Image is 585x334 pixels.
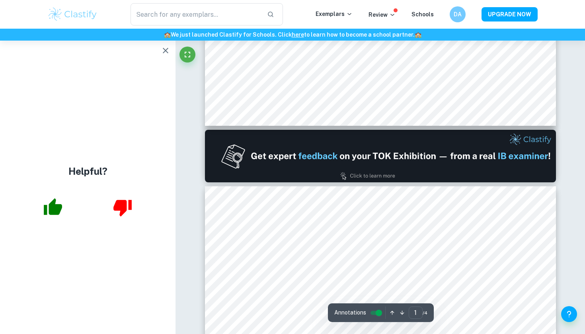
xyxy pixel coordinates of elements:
[423,309,427,316] span: / 4
[179,47,195,63] button: Fullscreen
[411,11,434,18] a: Schools
[131,3,261,25] input: Search for any exemplars...
[369,10,396,19] p: Review
[561,306,577,322] button: Help and Feedback
[415,31,421,38] span: 🏫
[47,6,98,22] img: Clastify logo
[2,30,583,39] h6: We just launched Clastify for Schools. Click to learn how to become a school partner.
[453,10,462,19] h6: DA
[482,7,538,21] button: UPGRADE NOW
[292,31,304,38] a: here
[450,6,466,22] button: DA
[164,31,171,38] span: 🏫
[205,130,556,182] img: Ad
[316,10,353,18] p: Exemplars
[68,164,107,178] h4: Helpful?
[334,309,366,317] span: Annotations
